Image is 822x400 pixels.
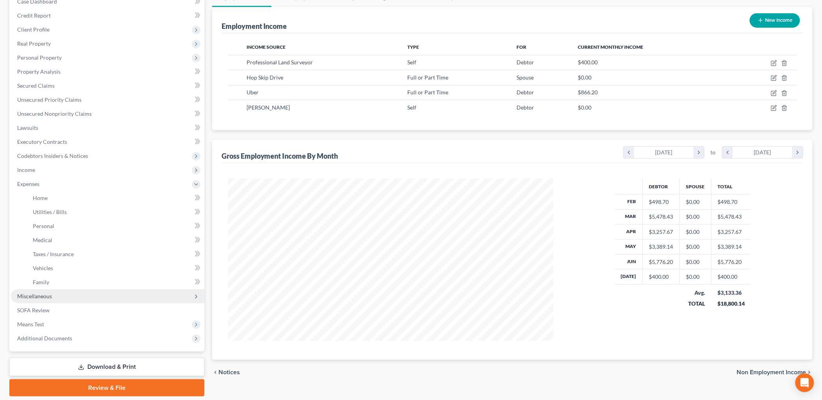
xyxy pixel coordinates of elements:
[615,255,643,269] th: Jun
[11,121,204,135] a: Lawsuits
[717,300,745,308] div: $18,800.14
[9,379,204,396] a: Review & File
[11,65,204,79] a: Property Analysis
[27,233,204,247] a: Medical
[686,273,705,281] div: $0.00
[17,26,50,33] span: Client Profile
[27,191,204,205] a: Home
[17,166,35,173] span: Income
[17,321,44,327] span: Means Test
[723,147,733,158] i: chevron_left
[27,205,204,219] a: Utilities / Bills
[17,307,50,313] span: SOFA Review
[33,237,52,243] span: Medical
[247,89,259,96] span: Uber
[737,369,806,375] span: Non Employment Income
[17,40,51,47] span: Real Property
[615,239,643,254] th: May
[222,151,338,161] div: Gross Employment Income By Month
[17,152,88,159] span: Codebtors Insiders & Notices
[806,369,813,375] i: chevron_right
[615,209,643,224] th: Mar
[11,93,204,107] a: Unsecured Priority Claims
[33,265,53,271] span: Vehicles
[694,147,704,158] i: chevron_right
[578,59,598,65] span: $400.00
[212,369,240,375] button: chevron_left Notices
[711,195,751,209] td: $498.70
[717,289,745,297] div: $3,133.36
[624,147,634,158] i: chevron_left
[686,198,705,206] div: $0.00
[247,59,313,65] span: Professional Land Surveyor
[33,223,54,229] span: Personal
[711,255,751,269] td: $5,776.20
[17,110,92,117] span: Unsecured Nonpriority Claims
[737,369,813,375] button: Non Employment Income chevron_right
[686,289,705,297] div: Avg.
[578,74,591,81] span: $0.00
[711,269,751,284] td: $400.00
[408,104,417,111] span: Self
[711,209,751,224] td: $5,478.43
[222,21,287,31] div: Employment Income
[33,251,74,257] span: Taxes / Insurance
[578,104,591,111] span: $0.00
[408,89,449,96] span: Full or Part Time
[33,279,49,285] span: Family
[247,44,286,50] span: Income Source
[517,104,534,111] span: Debtor
[27,261,204,275] a: Vehicles
[615,225,643,239] th: Apr
[17,82,55,89] span: Secured Claims
[17,335,72,342] span: Additional Documents
[408,44,419,50] span: Type
[649,243,673,251] div: $3,389.14
[27,219,204,233] a: Personal
[649,258,673,266] div: $5,776.20
[795,373,814,392] div: Open Intercom Messenger
[11,107,204,121] a: Unsecured Nonpriority Claims
[686,213,705,221] div: $0.00
[17,68,60,75] span: Property Analysis
[649,213,673,221] div: $5,478.43
[517,59,534,65] span: Debtor
[517,74,534,81] span: Spouse
[680,179,711,194] th: Spouse
[27,275,204,289] a: Family
[17,293,52,299] span: Miscellaneous
[517,44,526,50] span: For
[218,369,240,375] span: Notices
[686,300,705,308] div: TOTAL
[578,44,643,50] span: Current Monthly Income
[686,243,705,251] div: $0.00
[686,228,705,236] div: $0.00
[247,74,283,81] span: Hop Skip Drive
[11,79,204,93] a: Secured Claims
[11,303,204,317] a: SOFA Review
[649,228,673,236] div: $3,257.67
[578,89,598,96] span: $866.20
[649,273,673,281] div: $400.00
[247,104,290,111] span: [PERSON_NAME]
[711,239,751,254] td: $3,389.14
[408,59,417,65] span: Self
[750,13,800,28] button: New Income
[517,89,534,96] span: Debtor
[408,74,449,81] span: Full or Part Time
[711,225,751,239] td: $3,257.67
[9,358,204,376] a: Download & Print
[711,179,751,194] th: Total
[733,147,793,158] div: [DATE]
[711,149,716,156] span: to
[17,181,39,187] span: Expenses
[17,96,82,103] span: Unsecured Priority Claims
[17,54,62,61] span: Personal Property
[643,179,680,194] th: Debtor
[33,209,67,215] span: Utilities / Bills
[17,138,67,145] span: Executory Contracts
[17,12,51,19] span: Credit Report
[11,135,204,149] a: Executory Contracts
[17,124,38,131] span: Lawsuits
[649,198,673,206] div: $498.70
